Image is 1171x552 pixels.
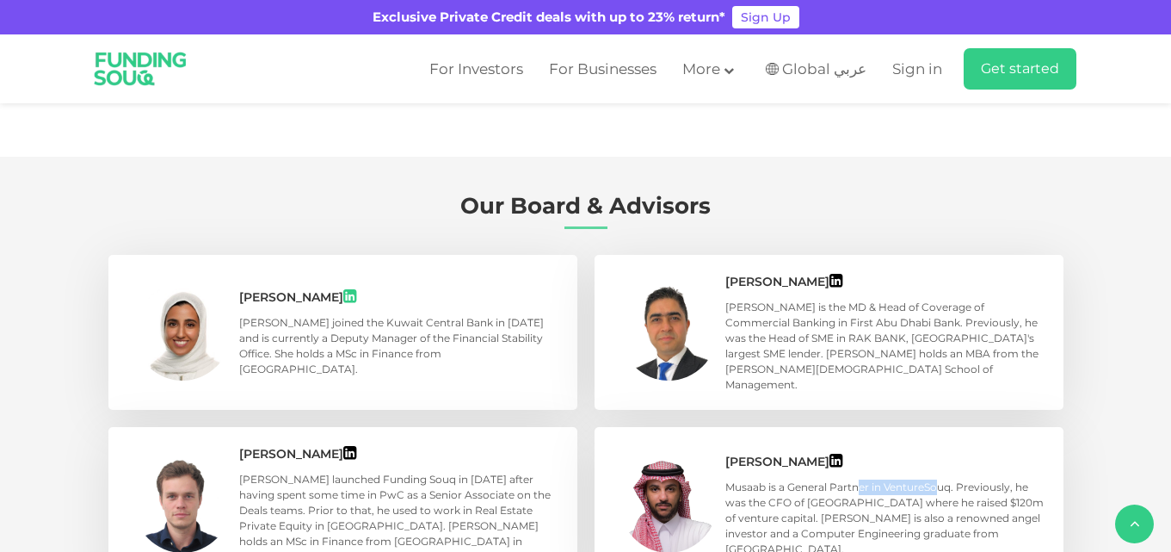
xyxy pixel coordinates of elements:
img: Member Image [134,284,231,381]
div: [PERSON_NAME] [725,452,1046,471]
img: Member Image [620,284,717,381]
div: [PERSON_NAME] joined the Kuwait Central Bank in [DATE] and is currently a Deputy Manager of the F... [239,315,560,377]
div: [PERSON_NAME] [725,272,1046,291]
span: Our Board & Advisors [460,192,711,220]
a: Sign in [888,55,942,84]
img: SA Flag [766,63,779,75]
a: For Businesses [545,55,661,84]
span: Get started [981,60,1059,77]
img: Logo [83,38,199,100]
span: Sign in [892,60,942,78]
a: Sign Up [732,6,799,28]
div: [PERSON_NAME] [239,288,560,307]
a: For Investors [425,55,527,84]
button: back [1115,505,1154,543]
div: [PERSON_NAME] [239,444,560,463]
span: More [682,60,720,78]
div: Exclusive Private Credit deals with up to 23% return* [373,8,725,28]
div: [PERSON_NAME] is the MD & Head of Coverage of Commercial Banking in First Abu Dhabi Bank. Previou... [725,300,1046,393]
span: Global عربي [782,59,866,79]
